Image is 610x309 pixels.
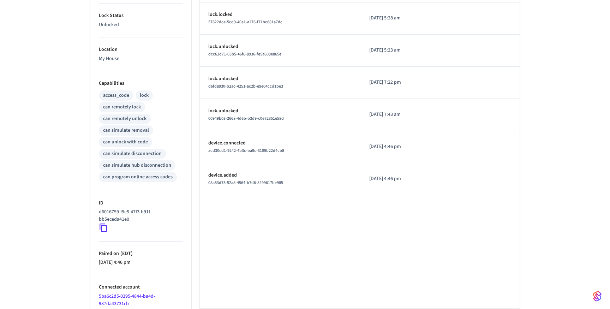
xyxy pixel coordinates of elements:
span: acd30cd1-9242-4b3c-ba9c-3109b22d4cb8 [208,148,284,154]
p: d6016759-f9e5-47f3-b91f-bb5eceda41e0 [99,208,180,223]
div: can simulate disconnection [103,150,162,158]
div: can simulate removal [103,127,149,134]
p: [DATE] 4:46 pm [369,175,440,183]
p: My House [99,55,183,63]
p: Unlocked [99,21,183,29]
span: 08a83d73-52a8-4564-b7d6-8499617be985 [208,180,283,186]
p: [DATE] 4:46 pm [99,259,183,266]
a: 5ba6c2d5-0295-4844-ba4d-987da43731cb [99,293,155,307]
div: can program online access codes [103,173,173,181]
p: device.connected [208,139,352,147]
p: lock.unlocked [208,75,352,83]
span: 00949b03-2668-4d6b-b3d9-c0e72351e58d [208,115,284,121]
p: lock.locked [208,11,352,18]
p: [DATE] 5:28 am [369,14,440,22]
div: can simulate hub disconnection [103,162,171,169]
div: can remotely lock [103,103,141,111]
p: [DATE] 4:46 pm [369,143,440,150]
div: can unlock with code [103,138,148,146]
p: Connected account [99,284,183,291]
p: ID [99,200,183,207]
span: ( EDT ) [119,250,133,257]
p: Capabilities [99,80,183,87]
p: Location [99,46,183,53]
p: Lock Status [99,12,183,19]
span: 57622dce-5cd9-40a1-a276-f71bc681a7dc [208,19,282,25]
span: d6fd8930-b2ac-4251-ac2b-e9e04ccd1be3 [208,83,283,89]
div: lock [140,92,149,99]
p: [DATE] 5:23 am [369,47,440,54]
span: dcc62d71-03b5-46f6-8936-fe5a609e865e [208,51,281,57]
div: access_code [103,92,129,99]
p: [DATE] 7:22 pm [369,79,440,86]
div: can remotely unlock [103,115,146,123]
p: device.added [208,172,352,179]
p: lock.unlocked [208,107,352,115]
p: Paired on [99,250,183,257]
p: [DATE] 7:43 am [369,111,440,118]
p: lock.unlocked [208,43,352,50]
img: SeamLogoGradient.69752ec5.svg [593,291,602,302]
